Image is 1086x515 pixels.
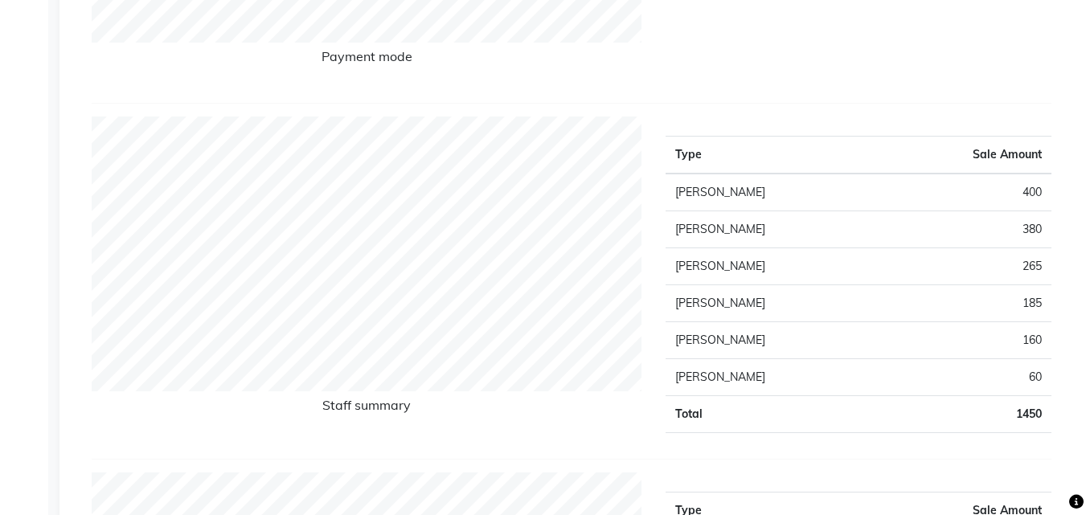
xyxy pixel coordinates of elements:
td: Total [666,395,879,432]
td: [PERSON_NAME] [666,247,879,284]
td: [PERSON_NAME] [666,210,879,247]
h6: Staff summary [92,398,641,419]
td: 160 [879,321,1051,358]
td: 185 [879,284,1051,321]
td: 60 [879,358,1051,395]
td: [PERSON_NAME] [666,321,879,358]
td: [PERSON_NAME] [666,174,879,211]
th: Sale Amount [879,136,1051,174]
td: [PERSON_NAME] [666,358,879,395]
th: Type [666,136,879,174]
h6: Payment mode [92,49,641,71]
td: [PERSON_NAME] [666,284,879,321]
td: 380 [879,210,1051,247]
td: 400 [879,174,1051,211]
td: 265 [879,247,1051,284]
td: 1450 [879,395,1051,432]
